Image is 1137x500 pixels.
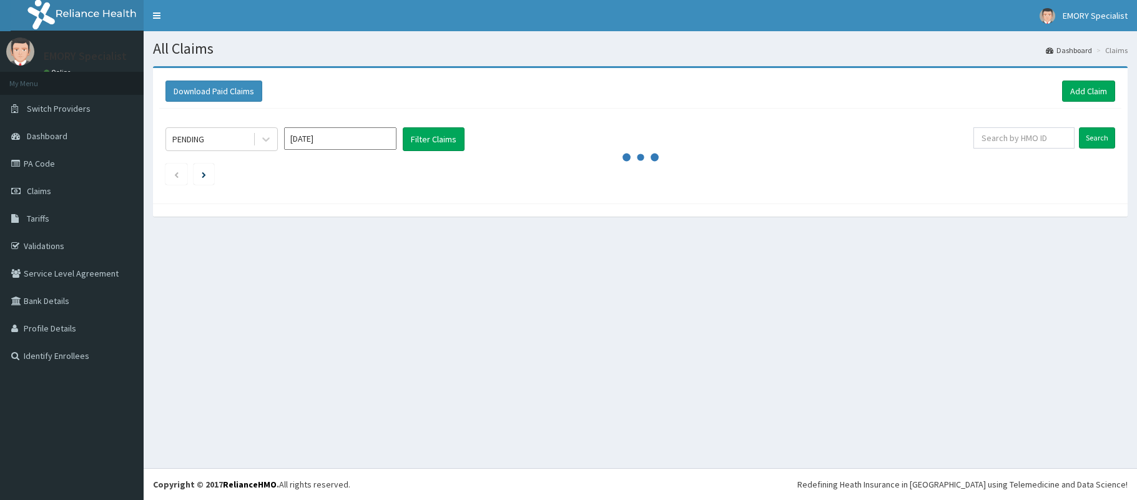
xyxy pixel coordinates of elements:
span: Switch Providers [27,103,91,114]
a: Next page [202,169,206,180]
a: Previous page [174,169,179,180]
span: EMORY Specialist [1063,10,1128,21]
span: Tariffs [27,213,49,224]
button: Download Paid Claims [165,81,262,102]
h1: All Claims [153,41,1128,57]
div: Redefining Heath Insurance in [GEOGRAPHIC_DATA] using Telemedicine and Data Science! [797,478,1128,491]
a: Dashboard [1046,45,1092,56]
a: Add Claim [1062,81,1115,102]
li: Claims [1093,45,1128,56]
strong: Copyright © 2017 . [153,479,279,490]
button: Filter Claims [403,127,465,151]
a: RelianceHMO [223,479,277,490]
img: User Image [1040,8,1055,24]
svg: audio-loading [622,139,659,176]
span: Claims [27,185,51,197]
p: EMORY Specialist [44,51,127,62]
img: User Image [6,37,34,66]
a: Online [44,68,74,77]
input: Search by HMO ID [973,127,1075,149]
span: Dashboard [27,130,67,142]
input: Search [1079,127,1115,149]
input: Select Month and Year [284,127,396,150]
div: PENDING [172,133,204,145]
footer: All rights reserved. [144,468,1137,500]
